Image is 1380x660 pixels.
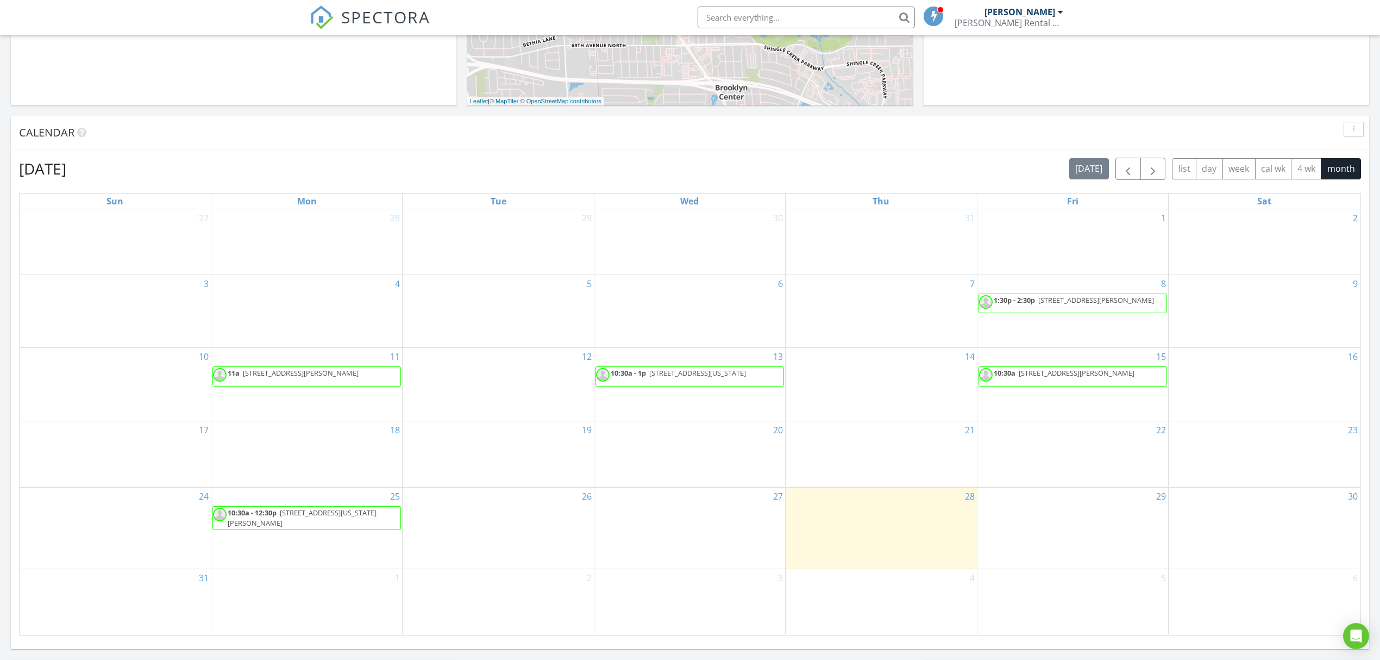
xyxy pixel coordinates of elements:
[20,421,211,488] td: Go to August 17, 2025
[649,368,746,378] span: [STREET_ADDRESS][US_STATE]
[228,508,377,528] span: [STREET_ADDRESS][US_STATE][PERSON_NAME]
[594,569,785,634] td: Go to September 3, 2025
[979,368,993,382] img: default-user-f0147aede5fd5fa78ca7ade42f37bd4542148d508eef1c3d3ea960f66861d68b.jpg
[994,295,1035,305] span: 1:30p - 2:30p
[202,275,211,292] a: Go to August 3, 2025
[1351,569,1360,587] a: Go to September 6, 2025
[341,5,430,28] span: SPECTORA
[585,569,594,587] a: Go to September 2, 2025
[580,421,594,439] a: Go to August 19, 2025
[1154,488,1168,505] a: Go to August 29, 2025
[1159,275,1168,292] a: Go to August 8, 2025
[594,348,785,421] td: Go to August 13, 2025
[104,194,126,209] a: Sunday
[20,348,211,421] td: Go to August 10, 2025
[243,368,359,378] span: [STREET_ADDRESS][PERSON_NAME]
[1169,275,1360,348] td: Go to August 9, 2025
[310,15,430,38] a: SPECTORA
[1346,348,1360,365] a: Go to August 16, 2025
[977,569,1168,634] td: Go to September 5, 2025
[596,368,610,382] img: default-user-f0147aede5fd5fa78ca7ade42f37bd4542148d508eef1c3d3ea960f66861d68b.jpg
[786,569,977,634] td: Go to September 4, 2025
[1351,275,1360,292] a: Go to August 9, 2025
[968,275,977,292] a: Go to August 7, 2025
[1169,569,1360,634] td: Go to September 6, 2025
[211,487,402,569] td: Go to August 25, 2025
[388,421,402,439] a: Go to August 18, 2025
[228,508,377,528] a: 10:30a - 12:30p [STREET_ADDRESS][US_STATE][PERSON_NAME]
[1343,623,1369,649] div: Open Intercom Messenger
[211,275,402,348] td: Go to August 4, 2025
[786,487,977,569] td: Go to August 28, 2025
[388,348,402,365] a: Go to August 11, 2025
[388,209,402,227] a: Go to July 28, 2025
[213,508,227,521] img: default-user-f0147aede5fd5fa78ca7ade42f37bd4542148d508eef1c3d3ea960f66861d68b.jpg
[1019,368,1134,378] span: [STREET_ADDRESS][PERSON_NAME]
[1154,348,1168,365] a: Go to August 15, 2025
[393,275,402,292] a: Go to August 4, 2025
[211,421,402,488] td: Go to August 18, 2025
[1140,158,1166,180] button: Next month
[994,368,1015,378] span: 10:30a
[403,487,594,569] td: Go to August 26, 2025
[1346,488,1360,505] a: Go to August 30, 2025
[20,209,211,275] td: Go to July 27, 2025
[228,508,277,518] span: 10:30a - 12:30p
[595,366,784,386] a: 10:30a - 1p [STREET_ADDRESS][US_STATE]
[994,368,1136,378] a: 10:30a [STREET_ADDRESS][PERSON_NAME]
[197,209,211,227] a: Go to July 27, 2025
[20,487,211,569] td: Go to August 24, 2025
[994,295,1156,305] a: 1:30p - 2:30p [STREET_ADDRESS][PERSON_NAME]
[197,569,211,587] a: Go to August 31, 2025
[1291,158,1321,179] button: 4 wk
[1346,421,1360,439] a: Go to August 23, 2025
[403,569,594,634] td: Go to September 2, 2025
[1038,295,1154,305] span: [STREET_ADDRESS][PERSON_NAME]
[594,209,785,275] td: Go to July 30, 2025
[585,275,594,292] a: Go to August 5, 2025
[1196,158,1223,179] button: day
[611,368,748,378] a: 10:30a - 1p [STREET_ADDRESS][US_STATE]
[295,194,319,209] a: Monday
[977,209,1168,275] td: Go to August 1, 2025
[520,98,601,104] a: © OpenStreetMap contributors
[403,209,594,275] td: Go to July 29, 2025
[1172,158,1196,179] button: list
[20,275,211,348] td: Go to August 3, 2025
[580,348,594,365] a: Go to August 12, 2025
[580,209,594,227] a: Go to July 29, 2025
[977,275,1168,348] td: Go to August 8, 2025
[19,158,66,179] h2: [DATE]
[963,209,977,227] a: Go to July 31, 2025
[786,421,977,488] td: Go to August 21, 2025
[594,275,785,348] td: Go to August 6, 2025
[310,5,334,29] img: The Best Home Inspection Software - Spectora
[611,368,646,378] span: 10:30a - 1p
[1154,421,1168,439] a: Go to August 22, 2025
[678,194,701,209] a: Wednesday
[1222,158,1256,179] button: week
[977,487,1168,569] td: Go to August 29, 2025
[968,569,977,587] a: Go to September 4, 2025
[197,421,211,439] a: Go to August 17, 2025
[594,421,785,488] td: Go to August 20, 2025
[963,348,977,365] a: Go to August 14, 2025
[977,421,1168,488] td: Go to August 22, 2025
[771,209,785,227] a: Go to July 30, 2025
[594,487,785,569] td: Go to August 27, 2025
[1159,569,1168,587] a: Go to September 5, 2025
[228,368,240,378] span: 11a
[403,421,594,488] td: Go to August 19, 2025
[20,569,211,634] td: Go to August 31, 2025
[1115,158,1141,180] button: Previous month
[211,348,402,421] td: Go to August 11, 2025
[984,7,1055,17] div: [PERSON_NAME]
[1169,421,1360,488] td: Go to August 23, 2025
[212,506,401,530] a: 10:30a - 12:30p [STREET_ADDRESS][US_STATE][PERSON_NAME]
[1065,194,1081,209] a: Friday
[771,348,785,365] a: Go to August 13, 2025
[1255,194,1274,209] a: Saturday
[19,125,74,140] span: Calendar
[979,295,993,309] img: default-user-f0147aede5fd5fa78ca7ade42f37bd4542148d508eef1c3d3ea960f66861d68b.jpg
[1169,487,1360,569] td: Go to August 30, 2025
